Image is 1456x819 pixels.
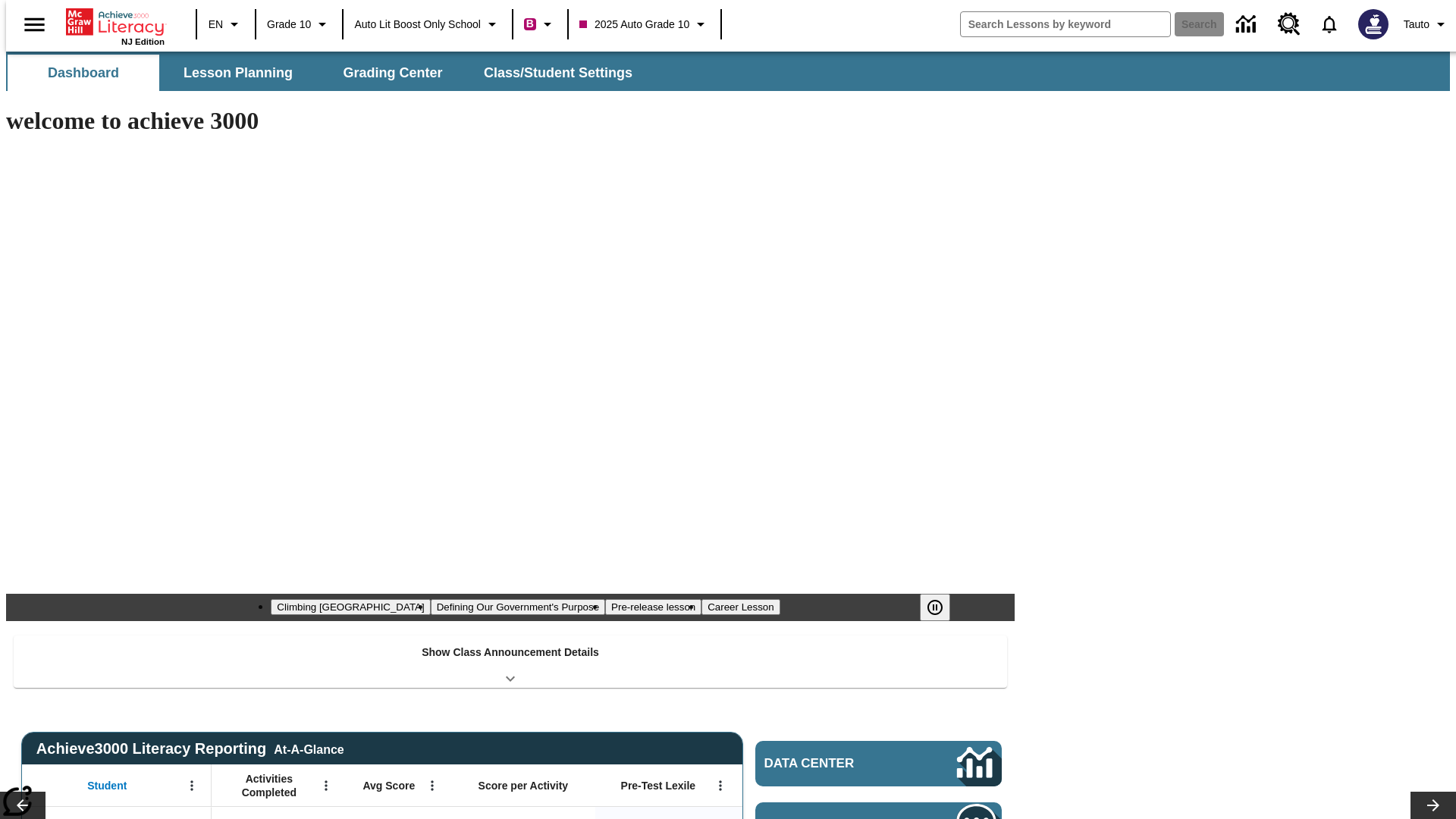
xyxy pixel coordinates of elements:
[605,599,701,615] button: Slide 3 Pre-release lesson
[184,64,293,82] span: Lesson Planning
[709,774,732,797] button: Open Menu
[48,64,119,82] span: Dashboard
[484,64,632,82] span: Class/Student Settings
[920,594,950,621] button: Pause
[1310,5,1349,44] a: Notifications
[317,55,469,91] button: Grading Center
[315,774,337,797] button: Open Menu
[36,740,344,758] span: Achieve3000 Literacy Reporting
[579,17,689,33] span: 2025 Auto Grade 10
[1349,5,1398,44] button: Select a new avatar
[701,599,780,615] button: Slide 4 Career Lesson
[8,55,159,91] button: Dashboard
[1404,17,1429,33] span: Tauto
[621,779,696,792] span: Pre-Test Lexile
[12,2,57,47] button: Open side menu
[121,37,165,46] span: NJ Edition
[261,11,337,38] button: Grade: Grade 10, Select a grade
[764,756,906,771] span: Data Center
[1227,4,1269,45] a: Data Center
[1410,792,1456,819] button: Lesson carousel, Next
[755,741,1002,786] a: Data Center
[354,17,481,33] span: Auto Lit Boost only School
[479,779,569,792] span: Score per Activity
[472,55,645,91] button: Class/Student Settings
[6,52,1450,91] div: SubNavbar
[271,599,430,615] button: Slide 1 Climbing Mount Tai
[267,17,311,33] span: Grade 10
[343,64,442,82] span: Grading Center
[66,7,165,37] a: Home
[1398,11,1456,38] button: Profile/Settings
[14,635,1007,688] div: Show Class Announcement Details
[219,772,319,799] span: Activities Completed
[6,55,646,91] div: SubNavbar
[920,594,965,621] div: Pause
[573,11,716,38] button: Class: 2025 Auto Grade 10, Select your class
[518,11,563,38] button: Boost Class color is violet red. Change class color
[274,740,344,757] div: At-A-Glance
[526,14,534,33] span: B
[6,107,1015,135] h1: welcome to achieve 3000
[421,774,444,797] button: Open Menu
[1269,4,1310,45] a: Resource Center, Will open in new tab
[431,599,605,615] button: Slide 2 Defining Our Government's Purpose
[202,11,250,38] button: Language: EN, Select a language
[422,645,599,661] p: Show Class Announcement Details
[162,55,314,91] button: Lesson Planning
[209,17,223,33] span: EN
[87,779,127,792] span: Student
[180,774,203,797] button: Open Menu
[66,5,165,46] div: Home
[961,12,1170,36] input: search field
[1358,9,1389,39] img: Avatar
[348,11,507,38] button: School: Auto Lit Boost only School, Select your school
[362,779,415,792] span: Avg Score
